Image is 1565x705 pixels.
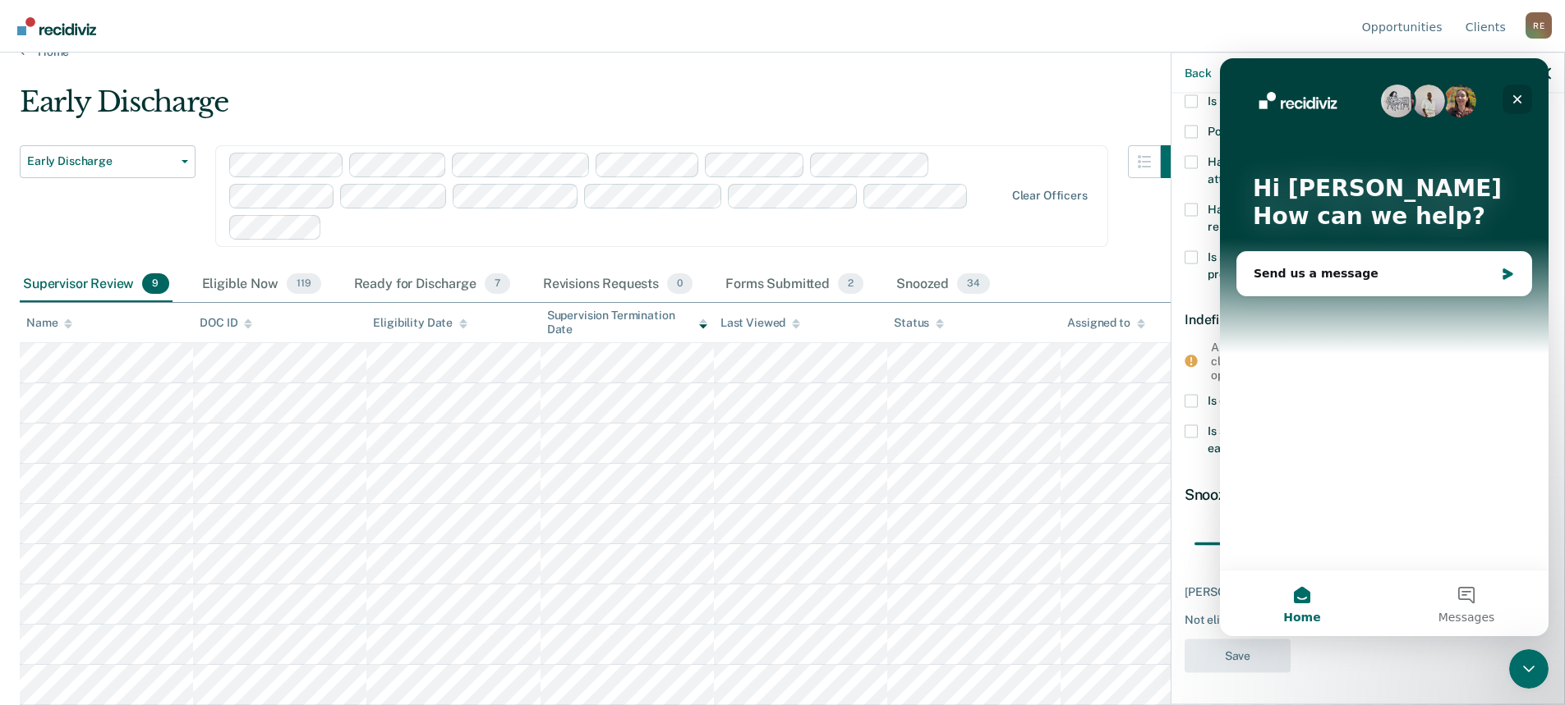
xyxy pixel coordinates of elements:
[1185,66,1211,80] button: Back
[1185,298,1551,340] div: Indefinite Snooze
[1185,486,1551,504] div: Snooze for:
[1526,12,1552,39] button: Profile dropdown button
[1208,249,1541,280] span: Is serving an ICOTS case and supervising state has not provided progress report or other necessar...
[27,154,175,168] span: Early Discharge
[199,267,325,303] div: Eligible Now
[1208,154,1527,185] span: Has recently been denied early discharge by court or county attorney
[540,267,696,303] div: Revisions Requests
[1208,424,1534,455] span: Is serving an ICOTS case and sentencing state did not approve early discharge
[1509,649,1549,689] iframe: Intercom live chat
[1185,639,1291,673] button: Save
[1526,12,1552,39] div: R E
[893,267,993,303] div: Snoozed
[200,316,252,330] div: DOC ID
[1208,124,1342,137] span: Poses a public safety risk
[17,17,96,35] img: Recidiviz
[373,316,467,330] div: Eligibility Date
[1208,394,1460,407] span: Is excluded from early discharge via court order
[894,316,944,330] div: Status
[1067,316,1144,330] div: Assigned to
[722,267,867,303] div: Forms Submitted
[1185,612,1551,626] div: Not eligible reasons:
[1012,189,1088,203] div: Clear officers
[1211,340,1538,381] div: An approval request will be sent to your supervisor before this client can be snoozed indefinitel...
[485,273,510,295] span: 7
[1185,584,1551,598] div: [PERSON_NAME] may be surfaced again on or after [DATE].
[720,316,800,330] div: Last Viewed
[142,273,168,295] span: 9
[547,309,707,336] div: Supervision Termination Date
[838,273,863,295] span: 2
[20,85,1194,132] div: Early Discharge
[1220,58,1549,636] iframe: Intercom live chat
[26,316,72,330] div: Name
[667,273,693,295] span: 0
[351,267,513,303] div: Ready for Discharge
[1208,94,1415,107] span: Is not compliant with special conditions
[1208,202,1546,232] span: Has recently incurred serious violations or has pending violation reports
[957,273,990,295] span: 34
[20,267,173,303] div: Supervisor Review
[287,273,321,295] span: 119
